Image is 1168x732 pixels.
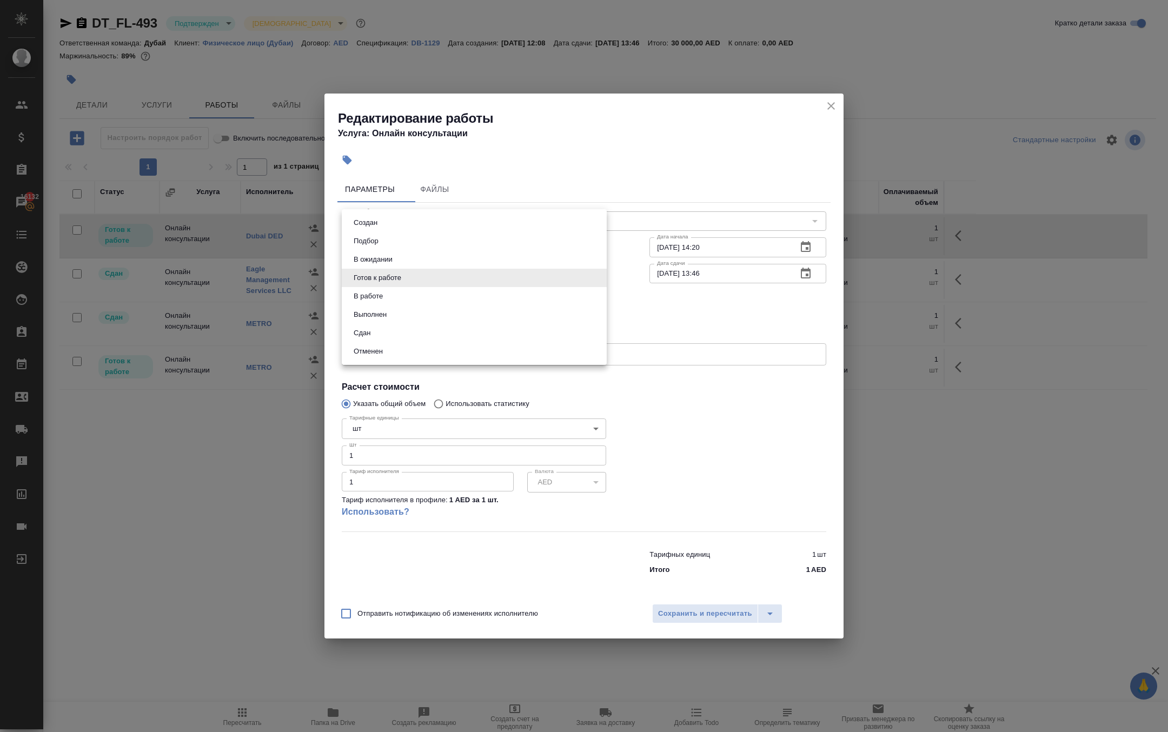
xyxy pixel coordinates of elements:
[350,309,390,321] button: Выполнен
[350,345,386,357] button: Отменен
[350,272,404,284] button: Готов к работе
[350,290,386,302] button: В работе
[350,235,382,247] button: Подбор
[350,327,374,339] button: Сдан
[350,217,381,229] button: Создан
[350,254,396,265] button: В ожидании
